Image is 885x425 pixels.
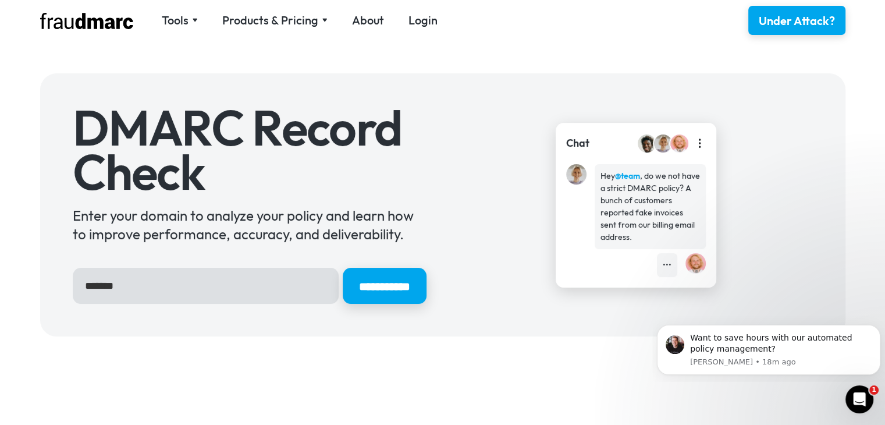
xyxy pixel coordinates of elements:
[73,106,426,194] h1: DMARC Record Check
[615,171,640,181] strong: @team
[162,12,198,29] div: Tools
[652,314,885,382] iframe: Intercom notifications message
[566,136,589,151] div: Chat
[73,268,426,304] form: Hero Sign Up Form
[73,206,426,243] div: Enter your domain to analyze your policy and learn how to improve performance, accuracy, and deli...
[600,170,700,243] div: Hey , do we not have a strict DMARC policy? A bunch of customers reported fake invoices sent from...
[222,12,328,29] div: Products & Pricing
[162,12,189,29] div: Tools
[408,12,438,29] a: Login
[222,12,318,29] div: Products & Pricing
[845,385,873,413] iframe: Intercom live chat
[869,385,879,395] span: 1
[748,6,845,35] a: Under Attack?
[759,13,835,29] div: Under Attack?
[663,259,671,271] div: •••
[352,12,384,29] a: About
